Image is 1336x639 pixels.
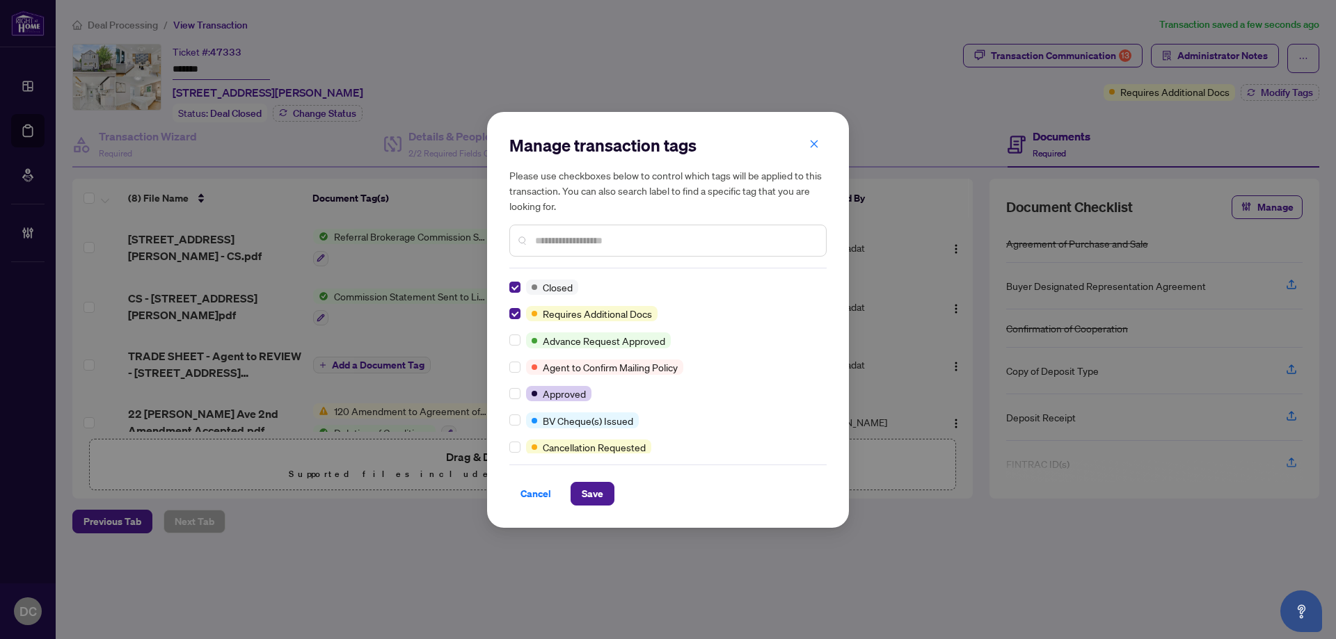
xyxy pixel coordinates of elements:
span: Approved [543,386,586,401]
span: Closed [543,280,573,295]
span: close [809,139,819,149]
span: Cancel [520,483,551,505]
span: Agent to Confirm Mailing Policy [543,359,678,375]
h2: Manage transaction tags [509,134,827,156]
span: Save [582,483,603,505]
button: Open asap [1280,590,1322,632]
span: Advance Request Approved [543,333,665,348]
span: BV Cheque(s) Issued [543,413,633,428]
button: Cancel [509,482,562,505]
span: Cancellation Requested [543,439,646,455]
h5: Please use checkboxes below to control which tags will be applied to this transaction. You can al... [509,168,827,213]
button: Save [571,482,614,505]
span: Requires Additional Docs [543,306,652,321]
